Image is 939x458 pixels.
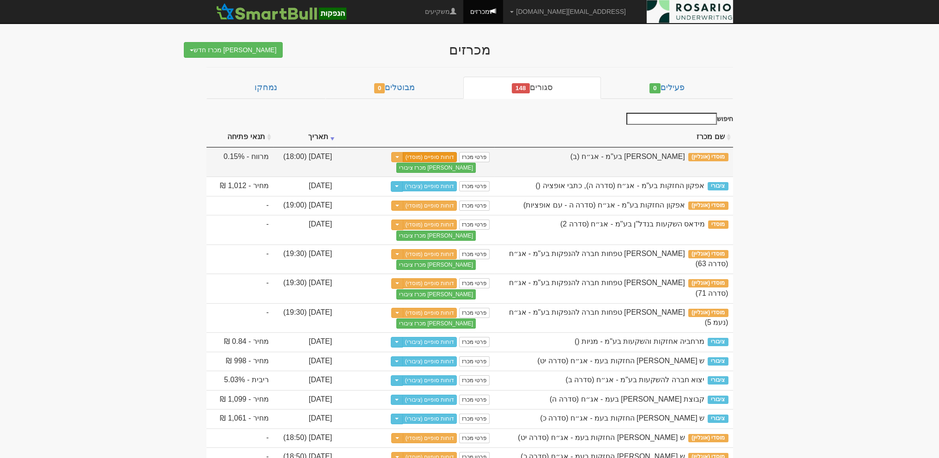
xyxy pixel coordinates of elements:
[550,395,704,403] span: קבוצת אשטרום בעמ - אג״ח (סדרה ה)
[459,375,490,385] a: פרטי מכרז
[688,279,728,287] span: מוסדי (אונליין)
[708,376,728,385] span: ציבורי
[459,337,490,347] a: פרטי מכרז
[403,433,457,443] a: דוחות סופיים (מוסדי)
[273,303,337,333] td: [DATE] (19:30)
[459,220,490,230] a: פרטי מכרז
[518,434,685,441] span: ש שלמה החזקות בעמ - אג״ח (סדרה יט)
[459,395,490,405] a: פרטי מכרז
[273,390,337,409] td: [DATE]
[626,113,717,125] input: חיפוש
[509,250,728,268] span: מזרחי טפחות חברה להנפקות בע"מ - אג״ח (סדרה 63)
[206,332,273,352] td: מחיר - 0.84 ₪
[708,338,728,346] span: ציבורי
[396,318,476,329] button: [PERSON_NAME] מכרז ציבורי
[396,260,476,270] button: [PERSON_NAME] מכרז ציבורי
[575,337,704,345] span: מרחביה אחזקות והשקעות בע"מ - מניות ()
[494,127,733,147] th: שם מכרז : activate to sort column ascending
[512,83,530,93] span: 148
[649,83,660,93] span: 0
[523,201,685,209] span: אפקון החזקות בע"מ - אג״ח (סדרה ה - עם אופציות)
[206,428,273,448] td: -
[560,220,705,228] span: מידאס השקעות בנדל''ן בע''מ - אג״ח (סדרה 2)
[403,201,457,211] a: דוחות סופיים (מוסדי)
[273,409,337,428] td: [DATE]
[688,250,728,258] span: מוסדי (אונליין)
[273,177,337,196] td: [DATE]
[688,202,728,210] span: מוסדי (אונליין)
[509,279,728,297] span: מזרחי טפחות חברה להנפקות בע"מ - אג״ח (סדרה 71)
[273,127,337,147] th: תאריך : activate to sort column ascending
[374,83,385,93] span: 0
[206,409,273,428] td: מחיר - 1,061 ₪
[459,201,490,211] a: פרטי מכרז
[273,196,337,215] td: [DATE] (19:00)
[184,42,283,58] button: [PERSON_NAME] מכרז חדש
[273,215,337,244] td: [DATE]
[537,357,704,365] span: ש שלמה החזקות בעמ - אג״ח (סדרה יט)
[273,371,337,390] td: [DATE]
[206,77,326,99] a: נמחקו
[402,395,457,405] a: דוחות סופיים (ציבורי)
[273,332,337,352] td: [DATE]
[206,244,273,274] td: -
[402,414,457,424] a: דוחות סופיים (ציבורי)
[540,414,704,422] span: ש שלמה החזקות בעמ - אג״ח (סדרה כ)
[601,77,733,99] a: פעילים
[403,220,457,230] a: דוחות סופיים (מוסדי)
[206,196,273,215] td: -
[403,308,457,318] a: דוחות סופיים (מוסדי)
[396,163,476,173] button: [PERSON_NAME] מכרז ציבורי
[459,433,490,443] a: פרטי מכרז
[206,274,273,303] td: -
[459,249,490,259] a: פרטי מכרז
[459,278,490,288] a: פרטי מכרז
[708,357,728,366] span: ציבורי
[708,415,728,423] span: ציבורי
[463,77,601,99] a: סגורים
[459,308,490,318] a: פרטי מכרז
[206,303,273,333] td: -
[708,396,728,404] span: ציבורי
[206,371,273,390] td: ריבית - 5.03%
[402,356,457,366] a: דוחות סופיים (ציבורי)
[396,231,476,241] button: [PERSON_NAME] מכרז ציבורי
[273,244,337,274] td: [DATE] (19:30)
[565,376,704,384] span: יצוא חברה להשקעות בע"מ - אג״ח (סדרה ב)
[459,152,490,162] a: פרטי מכרז
[290,42,650,57] div: מכרזים
[708,182,728,190] span: ציבורי
[206,390,273,409] td: מחיר - 1,099 ₪
[206,177,273,196] td: מחיר - 1,012 ₪
[402,337,457,347] a: דוחות סופיים (ציבורי)
[206,352,273,371] td: מחיר - 998 ₪
[213,2,349,21] img: SmartBull Logo
[402,375,457,385] a: דוחות סופיים (ציבורי)
[206,147,273,177] td: מרווח - 0.15%
[273,352,337,371] td: [DATE]
[708,220,728,229] span: מוסדי
[403,152,457,162] a: דוחות סופיים (מוסדי)
[509,308,728,327] span: מזרחי טפחות חברה להנפקות בע"מ - אג״ח (נעמ 5)
[688,153,728,161] span: מוסדי (אונליין)
[273,274,337,303] td: [DATE] (19:30)
[206,215,273,244] td: -
[688,309,728,317] span: מוסדי (אונליין)
[688,434,728,442] span: מוסדי (אונליין)
[459,414,490,424] a: פרטי מכרז
[403,249,457,259] a: דוחות סופיים (מוסדי)
[459,181,490,191] a: פרטי מכרז
[623,113,733,125] label: חיפוש
[273,428,337,448] td: [DATE] (18:50)
[570,153,685,160] span: דניאל פקדונות בע"מ - אג״ח (ב)
[459,356,490,366] a: פרטי מכרז
[206,127,273,147] th: תנאי פתיחה : activate to sort column ascending
[402,181,457,191] a: דוחות סופיים (ציבורי)
[403,278,457,288] a: דוחות סופיים (מוסדי)
[396,289,476,299] button: [PERSON_NAME] מכרז ציבורי
[326,77,463,99] a: מבוטלים
[535,182,704,189] span: אפקון החזקות בע"מ - אג״ח (סדרה ה), כתבי אופציה ()
[273,147,337,177] td: [DATE] (18:00)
